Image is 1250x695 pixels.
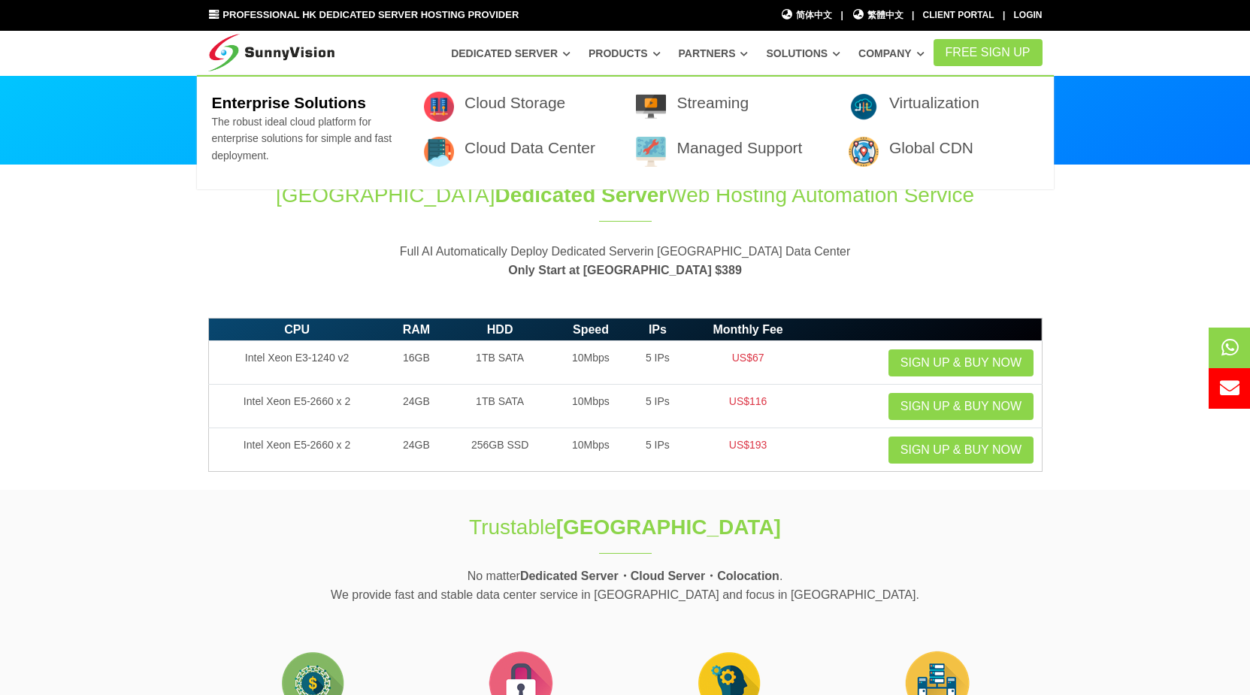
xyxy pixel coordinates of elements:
td: US$116 [686,385,810,428]
span: Professional HK Dedicated Server Hosting Provider [222,9,519,20]
a: Cloud Data Center [465,139,595,156]
th: CPU [208,318,386,341]
a: Managed Support [676,139,802,156]
td: 1TB SATA [447,385,552,428]
h1: [GEOGRAPHIC_DATA] Web Hosting Automation Service [208,180,1043,210]
a: Client Portal [923,10,994,20]
th: RAM [386,318,448,341]
a: Streaming [676,94,749,111]
td: 1TB SATA [447,341,552,385]
a: 繁體中文 [852,8,903,23]
td: 5 IPs [629,385,686,428]
th: IPs [629,318,686,341]
a: Virtualization [889,94,979,111]
td: Intel Xeon E5-2660 x 2 [208,428,386,472]
td: US$193 [686,428,810,472]
a: Login [1014,10,1043,20]
th: Speed [552,318,629,341]
a: Solutions [766,40,840,67]
span: The robust ideal cloud platform for enterprise solutions for simple and fast deployment. [211,116,392,162]
a: 简体中文 [781,8,833,23]
td: US$67 [686,341,810,385]
a: Partners [679,40,749,67]
a: Global CDN [889,139,973,156]
a: Products [589,40,661,67]
a: Sign up & Buy Now [888,393,1034,420]
img: 001-data.png [424,92,454,122]
a: Sign up & Buy Now [888,437,1034,464]
td: 256GB SSD [447,428,552,472]
a: Sign up & Buy Now [888,349,1034,376]
strong: Only Start at [GEOGRAPHIC_DATA] $389 [508,264,742,276]
td: Intel Xeon E3-1240 v2 [208,341,386,385]
span: Dedicated Server [495,183,667,207]
td: 10Mbps [552,428,629,472]
td: 16GB [386,341,448,385]
td: 10Mbps [552,341,629,385]
td: 5 IPs [629,428,686,472]
td: 24GB [386,385,448,428]
a: Cloud Storage [465,94,565,111]
td: 24GB [386,428,448,472]
p: No matter . We provide fast and stable data center service in [GEOGRAPHIC_DATA] and focus in [GEO... [208,567,1043,605]
li: | [840,8,843,23]
img: 005-location.png [849,137,879,167]
img: 007-video-player.png [636,92,666,122]
th: HDD [447,318,552,341]
td: 10Mbps [552,385,629,428]
th: Monthly Fee [686,318,810,341]
td: 5 IPs [629,341,686,385]
a: Dedicated Server [451,40,571,67]
li: | [1003,8,1005,23]
b: Enterprise Solutions [211,94,365,111]
strong: Dedicated Server・Cloud Server・Colocation [520,570,779,582]
strong: [GEOGRAPHIC_DATA] [556,515,781,539]
a: FREE Sign Up [934,39,1043,66]
li: | [912,8,914,23]
img: 003-server-1.png [424,137,454,167]
div: Solutions [197,75,1054,189]
a: Company [858,40,925,67]
img: 009-technical-support.png [636,137,666,167]
img: flat-cloud-in-out.png [849,92,879,122]
p: Full AI Automatically Deploy Dedicated Serverin [GEOGRAPHIC_DATA] Data Center [208,242,1043,280]
h1: Trustable [375,512,876,542]
td: Intel Xeon E5-2660 x 2 [208,385,386,428]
